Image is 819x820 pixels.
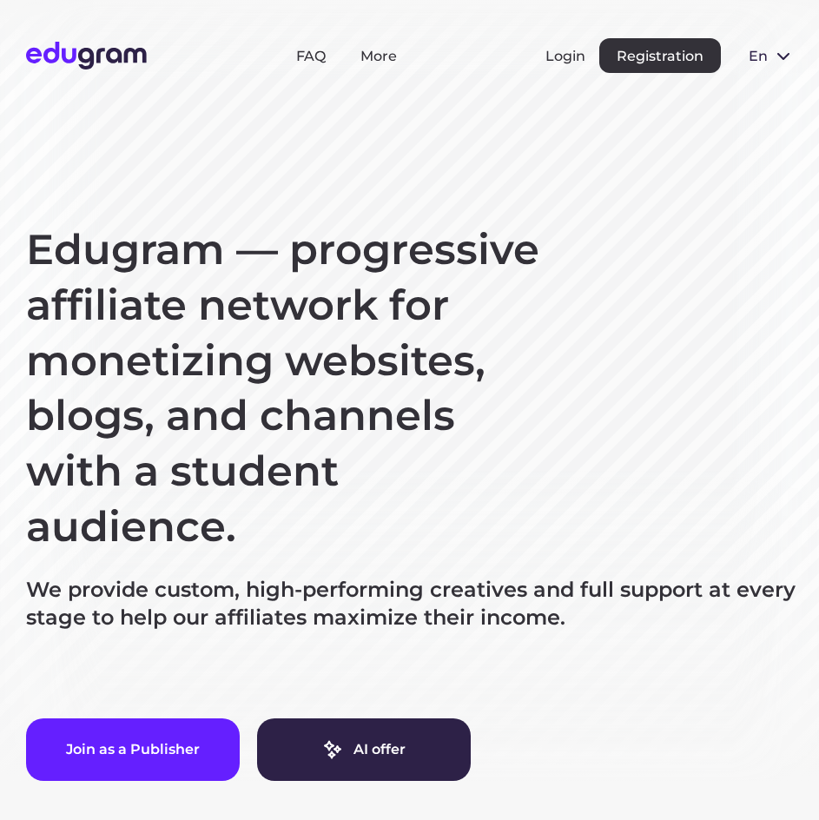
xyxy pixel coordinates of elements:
button: en [735,38,808,73]
button: Join as a Publisher [26,718,240,781]
p: We provide custom, high-performing creatives and full support at every stage to help our affiliat... [26,576,808,632]
button: Login [545,48,585,64]
a: AI offer [257,718,471,781]
h1: Edugram — progressive affiliate network for monetizing websites, blogs, and channels with a stude... [26,222,547,555]
span: en [749,48,766,64]
button: Registration [599,38,721,73]
a: FAQ [296,48,326,64]
a: More [360,48,397,64]
img: Edugram Logo [26,42,147,69]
